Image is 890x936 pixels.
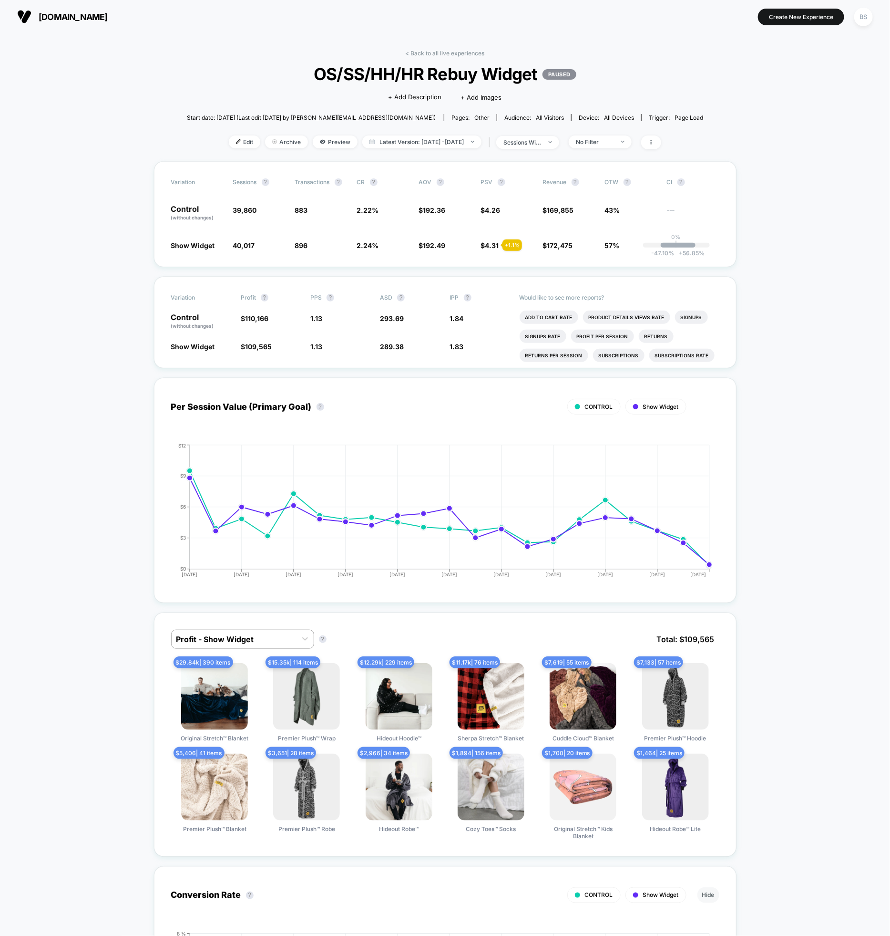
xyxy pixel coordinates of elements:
span: $ 1,894 | 156 items [450,747,503,759]
span: Revenue [543,178,567,186]
button: ? [335,178,342,186]
span: $ [481,206,501,214]
span: 172,475 [547,241,573,250]
span: $ [481,241,499,250]
span: --- [667,208,719,221]
li: Subscriptions [593,349,644,362]
span: Latest Version: [DATE] - [DATE] [362,135,481,148]
button: ? [437,178,444,186]
tspan: [DATE] [650,572,665,577]
span: + Add Description [389,93,442,102]
span: Page Load [675,114,703,121]
span: CONTROL [585,403,613,410]
img: Premier Plush™ Blanket [181,754,248,821]
span: 1.13 [310,314,322,322]
span: Preview [313,135,358,148]
button: ? [246,892,254,899]
div: sessions with impression [503,139,542,146]
span: [DOMAIN_NAME] [39,12,108,22]
span: Premier Plush™ Robe [278,825,335,832]
div: Pages: [451,114,490,121]
div: + 1.1 % [502,239,522,251]
a: < Back to all live experiences [406,50,485,57]
span: OTW [605,178,657,186]
button: ? [327,294,334,302]
span: $ 3,651 | 28 items [266,747,316,759]
button: ? [319,635,327,643]
li: Returns [639,330,674,343]
span: Profit [241,294,256,301]
img: Hideout Robe™ [366,754,432,821]
span: Show Widget [643,892,679,899]
span: 169,855 [547,206,574,214]
img: end [272,139,277,144]
span: Show Widget [643,403,679,410]
tspan: [DATE] [182,572,198,577]
img: Premier Plush™ Hoodie [642,663,709,730]
tspan: $12 [178,442,186,448]
span: Hideout Robe™ [379,825,419,832]
span: 192.36 [423,206,446,214]
img: Cuddle Cloud™ Blanket [550,663,616,730]
span: 896 [295,241,308,250]
span: 110,166 [245,314,268,322]
tspan: $3 [180,535,186,541]
span: 56.85 % [674,250,705,257]
img: Cozy Toes™ Socks [458,754,524,821]
span: Sherpa Stretch™ Blanket [458,735,524,742]
li: Profit Per Session [571,330,634,343]
tspan: [DATE] [234,572,250,577]
span: $ 15.35k | 114 items [266,656,320,668]
tspan: $6 [180,504,186,510]
span: CONTROL [585,892,613,899]
span: 1.13 [310,343,322,351]
img: end [621,141,624,143]
span: Cuddle Cloud™ Blanket [552,735,614,742]
button: ? [624,178,631,186]
span: $ 1,700 | 20 items [542,747,593,759]
span: Transactions [295,178,330,186]
div: No Filter [576,138,614,146]
img: Hideout Robe™ Lite [642,754,709,821]
img: edit [236,139,241,144]
tspan: [DATE] [286,572,302,577]
button: ? [262,178,269,186]
button: ? [370,178,378,186]
span: All Visitors [536,114,564,121]
button: ? [464,294,471,302]
p: Would like to see more reports? [520,294,719,301]
img: Hideout Hoodie™ [366,663,432,730]
div: BS [854,8,873,26]
span: (without changes) [171,323,214,329]
p: 0% [672,233,681,240]
button: [DOMAIN_NAME] [14,9,111,24]
span: $ [543,206,574,214]
span: OS/SS/HH/HR Rebuy Widget [213,64,677,84]
span: AOV [419,178,432,186]
span: $ [241,314,268,322]
tspan: [DATE] [494,572,510,577]
div: Audience: [504,114,564,121]
span: 1.84 [450,314,464,322]
span: Premier Plush™ Hoodie [644,735,706,742]
span: Edit [229,135,260,148]
span: $ 12.29k | 229 items [358,656,414,668]
span: Original Stretch™ Kids Blanket [547,825,619,840]
div: Trigger: [649,114,703,121]
img: Original Stretch™ Kids Blanket [550,754,616,821]
span: $ [241,343,272,351]
span: + [679,250,683,257]
li: Returns Per Session [520,349,588,362]
span: 57% [605,241,620,250]
li: Signups [675,311,708,324]
span: ASD [380,294,392,301]
span: 883 [295,206,308,214]
div: PER_SESSION_VALUE [162,443,710,586]
img: Visually logo [17,10,31,24]
span: $ [419,206,446,214]
button: ? [572,178,579,186]
span: $ [543,241,573,250]
span: $ 2,966 | 34 items [358,747,410,759]
tspan: [DATE] [442,572,458,577]
span: $ [419,241,446,250]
